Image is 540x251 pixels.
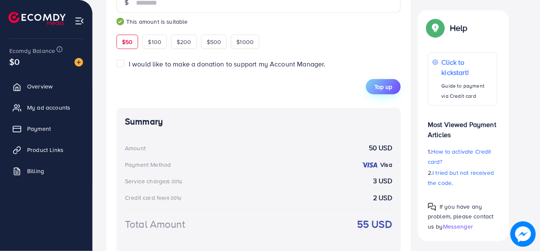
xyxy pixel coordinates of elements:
[148,38,161,46] span: $100
[125,177,185,185] div: Service charge
[428,20,443,36] img: Popup guide
[122,38,133,46] span: $50
[510,221,536,247] img: image
[9,55,19,68] span: $0
[27,167,44,175] span: Billing
[374,83,392,91] span: Top up
[428,168,494,187] span: I tried but not received the code.
[428,146,497,167] p: 1.
[6,99,86,116] a: My ad accounts
[207,38,222,46] span: $500
[6,78,86,95] a: Overview
[9,47,55,55] span: Ecomdy Balance
[369,143,392,153] strong: 50 USD
[236,38,254,46] span: $1000
[125,193,184,202] div: Credit card fee
[75,58,83,66] img: image
[27,103,70,112] span: My ad accounts
[428,203,436,211] img: Popup guide
[442,81,493,101] p: Guide to payment via Credit card
[6,120,86,137] a: Payment
[177,38,191,46] span: $200
[75,16,84,26] img: menu
[357,217,392,232] strong: 55 USD
[8,12,66,25] img: logo
[116,18,124,25] img: guide
[27,124,51,133] span: Payment
[366,79,401,94] button: Top up
[428,202,494,230] span: If you have any problem, please contact us by
[373,176,392,186] strong: 3 USD
[166,178,182,185] small: (6.00%)
[380,160,392,169] strong: Visa
[361,162,378,168] img: credit
[450,23,468,33] p: Help
[125,144,146,152] div: Amount
[129,59,326,69] span: I would like to make a donation to support my Account Manager.
[428,147,491,166] span: How to activate Credit card?
[125,116,392,127] h4: Summary
[428,168,497,188] p: 2.
[443,222,473,230] span: Messenger
[116,17,401,26] small: This amount is suitable
[373,193,392,203] strong: 2 USD
[27,82,53,91] span: Overview
[125,160,171,169] div: Payment Method
[165,195,181,201] small: (4.00%)
[125,217,185,232] div: Total Amount
[442,57,493,77] p: Click to kickstart!
[27,146,64,154] span: Product Links
[6,141,86,158] a: Product Links
[428,113,497,140] p: Most Viewed Payment Articles
[6,163,86,179] a: Billing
